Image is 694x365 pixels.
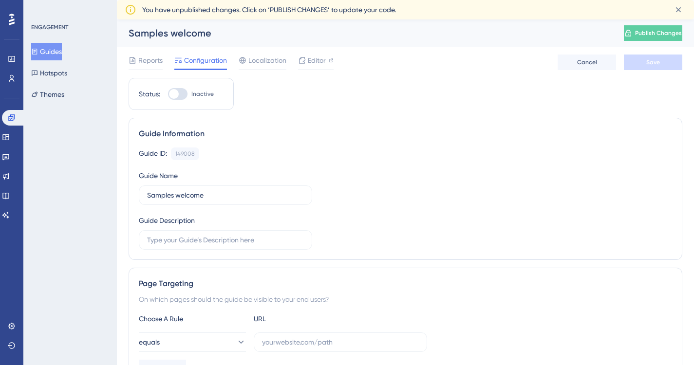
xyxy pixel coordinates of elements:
[139,88,160,100] div: Status:
[175,150,195,158] div: 149008
[139,293,672,305] div: On which pages should the guide be visible to your end users?
[624,55,682,70] button: Save
[191,90,214,98] span: Inactive
[308,55,326,66] span: Editor
[248,55,286,66] span: Localization
[31,23,68,31] div: ENGAGEMENT
[147,235,304,245] input: Type your Guide’s Description here
[635,29,682,37] span: Publish Changes
[558,55,616,70] button: Cancel
[139,313,246,325] div: Choose A Rule
[31,86,64,103] button: Themes
[31,43,62,60] button: Guides
[139,128,672,140] div: Guide Information
[139,336,160,348] span: equals
[624,25,682,41] button: Publish Changes
[138,55,163,66] span: Reports
[262,337,419,347] input: yourwebsite.com/path
[139,278,672,290] div: Page Targeting
[139,215,195,226] div: Guide Description
[139,332,246,352] button: equals
[646,58,660,66] span: Save
[139,170,178,182] div: Guide Name
[184,55,227,66] span: Configuration
[139,147,167,160] div: Guide ID:
[31,64,67,82] button: Hotspots
[129,26,600,40] div: Samples welcome
[142,4,396,16] span: You have unpublished changes. Click on ‘PUBLISH CHANGES’ to update your code.
[147,190,304,201] input: Type your Guide’s Name here
[254,313,361,325] div: URL
[577,58,597,66] span: Cancel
